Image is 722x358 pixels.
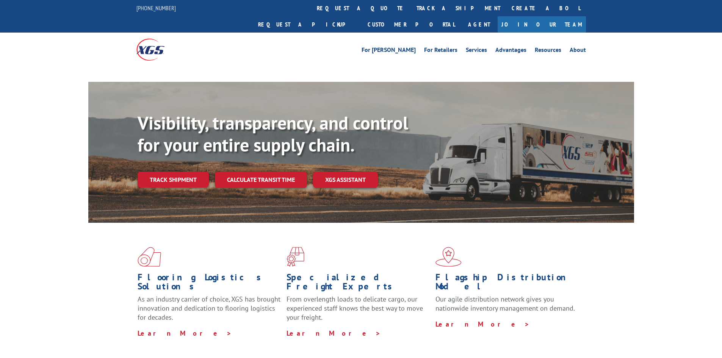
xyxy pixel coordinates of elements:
span: As an industry carrier of choice, XGS has brought innovation and dedication to flooring logistics... [138,295,280,322]
h1: Specialized Freight Experts [287,273,430,295]
p: From overlength loads to delicate cargo, our experienced staff knows the best way to move your fr... [287,295,430,328]
a: For [PERSON_NAME] [362,47,416,55]
b: Visibility, transparency, and control for your entire supply chain. [138,111,408,156]
a: About [570,47,586,55]
a: Advantages [495,47,526,55]
a: Customer Portal [362,16,460,33]
h1: Flagship Distribution Model [435,273,579,295]
a: Agent [460,16,498,33]
h1: Flooring Logistics Solutions [138,273,281,295]
a: Request a pickup [252,16,362,33]
a: [PHONE_NUMBER] [136,4,176,12]
a: Join Our Team [498,16,586,33]
a: Track shipment [138,172,209,188]
a: Calculate transit time [215,172,307,188]
img: xgs-icon-total-supply-chain-intelligence-red [138,247,161,267]
img: xgs-icon-focused-on-flooring-red [287,247,304,267]
img: xgs-icon-flagship-distribution-model-red [435,247,462,267]
a: Learn More > [435,320,530,328]
a: Services [466,47,487,55]
a: For Retailers [424,47,457,55]
a: Resources [535,47,561,55]
a: Learn More > [287,329,381,338]
a: XGS ASSISTANT [313,172,378,188]
span: Our agile distribution network gives you nationwide inventory management on demand. [435,295,575,313]
a: Learn More > [138,329,232,338]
